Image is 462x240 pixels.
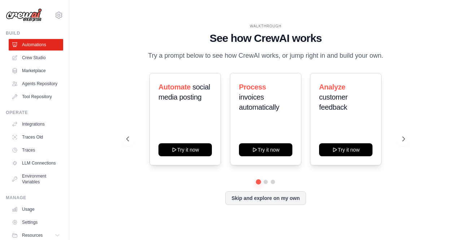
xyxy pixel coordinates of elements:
[9,170,63,188] a: Environment Variables
[9,65,63,77] a: Marketplace
[158,83,210,101] span: social media posting
[6,30,63,36] div: Build
[225,191,306,205] button: Skip and explore on my own
[158,83,191,91] span: Automate
[9,144,63,156] a: Traces
[9,78,63,90] a: Agents Repository
[239,93,279,111] span: invoices automatically
[6,110,63,115] div: Operate
[9,217,63,228] a: Settings
[126,32,405,45] h1: See how CrewAI works
[319,143,372,156] button: Try it now
[9,118,63,130] a: Integrations
[239,83,266,91] span: Process
[319,93,348,111] span: customer feedback
[319,83,345,91] span: Analyze
[9,39,63,51] a: Automations
[22,232,43,238] span: Resources
[9,52,63,64] a: Crew Studio
[239,143,292,156] button: Try it now
[9,91,63,102] a: Tool Repository
[6,8,42,22] img: Logo
[158,143,212,156] button: Try it now
[6,195,63,201] div: Manage
[126,23,405,29] div: WALKTHROUGH
[9,204,63,215] a: Usage
[9,131,63,143] a: Traces Old
[9,157,63,169] a: LLM Connections
[144,51,387,61] p: Try a prompt below to see how CrewAI works, or jump right in and build your own.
